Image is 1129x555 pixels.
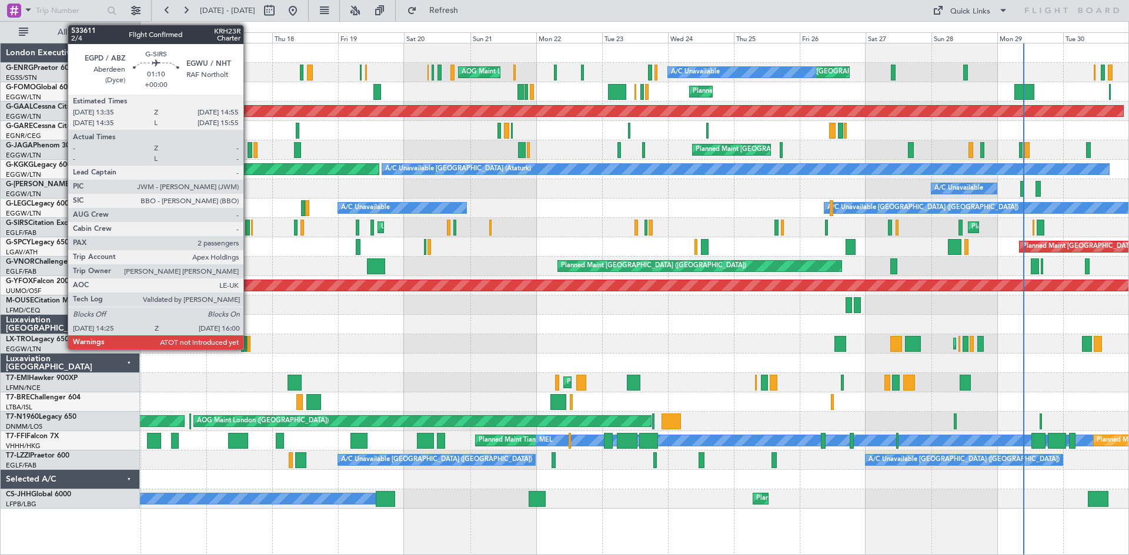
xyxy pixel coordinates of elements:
a: EGLF/FAB [6,461,36,470]
span: Refresh [419,6,469,15]
div: Tue 30 [1063,32,1129,43]
span: CS-JHH [6,491,31,498]
div: Sun 28 [931,32,997,43]
span: G-VNOR [6,258,35,265]
div: AOG Maint London ([GEOGRAPHIC_DATA]) [462,63,593,81]
a: LFMN/NCE [6,384,41,392]
div: Mon 29 [997,32,1063,43]
a: LFMD/CEQ [6,306,40,315]
a: EGLF/FAB [6,228,36,237]
span: T7-BRE [6,394,30,401]
a: LX-TROLegacy 650 [6,336,69,343]
a: EGGW/LTN [6,190,41,199]
div: AOG Maint London ([GEOGRAPHIC_DATA]) [197,412,329,430]
div: A/C Unavailable [GEOGRAPHIC_DATA] ([GEOGRAPHIC_DATA]) [869,451,1060,469]
span: G-SIRS [6,220,28,227]
div: Planned Maint [GEOGRAPHIC_DATA] [567,374,679,391]
div: Thu 25 [734,32,800,43]
a: EGGW/LTN [6,151,41,160]
div: Quick Links [950,6,990,18]
a: EGGW/LTN [6,170,41,179]
div: A/C Unavailable [GEOGRAPHIC_DATA] ([GEOGRAPHIC_DATA]) [827,199,1018,217]
a: T7-BREChallenger 604 [6,394,81,401]
a: G-ENRGPraetor 600 [6,65,73,72]
div: Planned Maint [GEOGRAPHIC_DATA] ([GEOGRAPHIC_DATA]) [696,141,881,159]
a: EGNR/CEG [6,132,41,140]
div: [DATE] [142,23,162,33]
div: A/C Unavailable [GEOGRAPHIC_DATA] (Ataturk) [385,160,531,178]
div: A/C Unavailable [934,180,983,197]
div: Planned Maint [GEOGRAPHIC_DATA] ([GEOGRAPHIC_DATA]) [756,490,941,507]
a: EGSS/STN [6,73,37,82]
span: [DATE] - [DATE] [200,5,255,16]
button: Refresh [402,1,472,20]
span: T7-LZZI [6,452,30,459]
a: EGGW/LTN [6,345,41,354]
span: G-SPCY [6,239,31,246]
span: T7-N1960 [6,413,39,421]
div: Tue 23 [602,32,668,43]
a: G-LEGCLegacy 600 [6,200,69,207]
div: Fri 19 [338,32,404,43]
a: G-SPCYLegacy 650 [6,239,69,246]
button: Quick Links [927,1,1014,20]
div: Planned Maint Tianjin ([GEOGRAPHIC_DATA]) [479,432,616,449]
span: T7-FFI [6,433,26,440]
a: T7-N1960Legacy 650 [6,413,76,421]
div: Sun 21 [470,32,536,43]
a: LTBA/ISL [6,403,32,412]
a: G-GARECessna Citation XLS+ [6,123,103,130]
button: All Aircraft [13,23,128,42]
div: A/C Unavailable [671,63,720,81]
div: Unplanned Maint [GEOGRAPHIC_DATA] ([GEOGRAPHIC_DATA]) [381,218,574,236]
a: G-JAGAPhenom 300 [6,142,74,149]
a: EGLF/FAB [6,267,36,276]
a: M-OUSECitation Mustang [6,297,91,304]
span: T7-EMI [6,375,29,382]
div: Thu 18 [272,32,338,43]
a: VHHH/HKG [6,442,41,450]
div: A/C Unavailable [GEOGRAPHIC_DATA] ([GEOGRAPHIC_DATA]) [341,451,532,469]
div: Fri 26 [800,32,866,43]
a: EGGW/LTN [6,112,41,121]
span: LX-TRO [6,336,31,343]
span: G-LEGC [6,200,31,207]
div: Planned Maint [GEOGRAPHIC_DATA] ([GEOGRAPHIC_DATA]) [693,83,878,100]
a: T7-FFIFalcon 7X [6,433,59,440]
a: CS-JHHGlobal 6000 [6,491,71,498]
span: All Aircraft [31,28,124,36]
span: G-FOMO [6,84,36,91]
span: G-KGKG [6,162,34,169]
input: Trip Number [36,2,103,19]
div: Wed 24 [668,32,734,43]
a: EGGW/LTN [6,93,41,102]
a: G-GAALCessna Citation XLS+ [6,103,103,110]
span: G-ENRG [6,65,34,72]
a: LFPB/LBG [6,500,36,509]
a: G-SIRSCitation Excel [6,220,74,227]
a: G-FOMOGlobal 6000 [6,84,76,91]
div: A/C Unavailable [341,199,390,217]
div: Sat 27 [866,32,931,43]
span: G-[PERSON_NAME] [6,181,71,188]
div: Mon 22 [536,32,602,43]
div: MEL [539,432,553,449]
a: G-VNORChallenger 650 [6,258,85,265]
span: G-YFOX [6,278,33,285]
div: Wed 17 [206,32,272,43]
span: G-GAAL [6,103,33,110]
div: Sat 20 [404,32,470,43]
a: T7-LZZIPraetor 600 [6,452,69,459]
div: Planned Maint [GEOGRAPHIC_DATA] ([GEOGRAPHIC_DATA]) [561,257,746,275]
div: Tue 16 [141,32,206,43]
a: G-KGKGLegacy 600 [6,162,71,169]
span: G-GARE [6,123,33,130]
a: T7-EMIHawker 900XP [6,375,78,382]
a: DNMM/LOS [6,422,42,431]
a: G-[PERSON_NAME]Cessna Citation XLS [6,181,136,188]
a: UUMO/OSF [6,287,41,295]
a: LGAV/ATH [6,248,38,257]
a: G-YFOXFalcon 2000EX [6,278,82,285]
span: G-JAGA [6,142,33,149]
a: EGGW/LTN [6,209,41,218]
